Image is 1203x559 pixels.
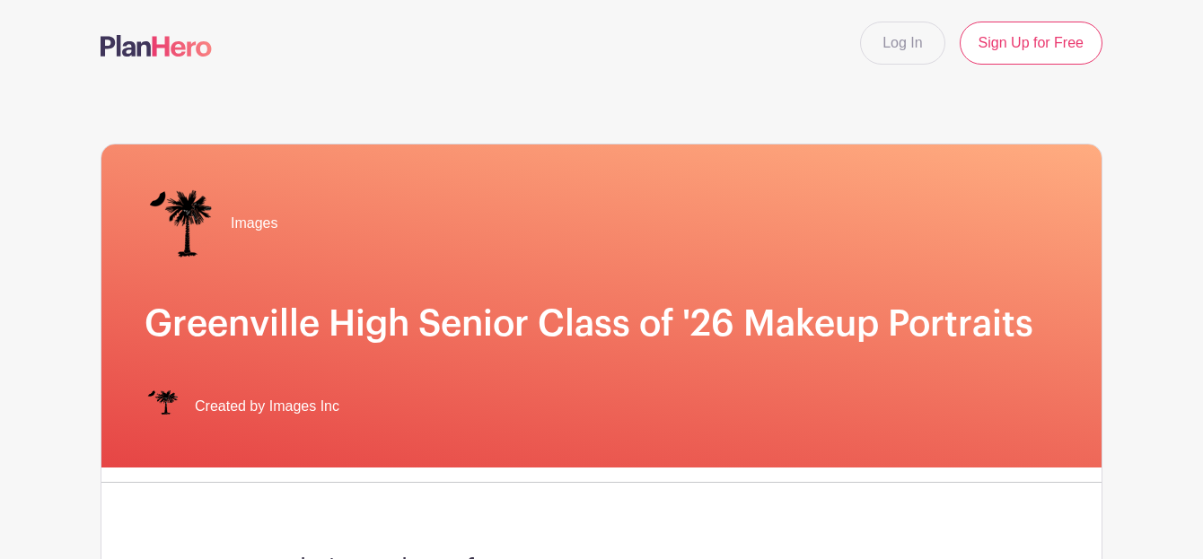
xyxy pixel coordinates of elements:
img: IMAGES%20logo%20transparenT%20PNG%20s.png [145,389,180,424]
img: logo-507f7623f17ff9eddc593b1ce0a138ce2505c220e1c5a4e2b4648c50719b7d32.svg [101,35,212,57]
img: IMAGES%20logo%20transparenT%20PNG%20s.png [145,188,216,259]
span: Images [231,213,277,234]
h1: Greenville High Senior Class of '26 Makeup Portraits [145,302,1058,345]
a: Log In [860,22,944,65]
a: Sign Up for Free [960,22,1102,65]
span: Created by Images Inc [195,396,339,417]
